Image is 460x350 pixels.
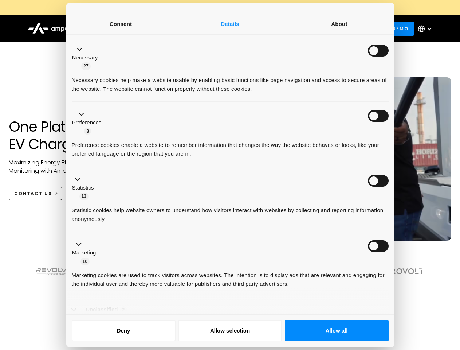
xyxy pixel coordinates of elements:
button: Statistics (13) [72,175,98,201]
label: Preferences [72,118,102,127]
label: Statistics [72,184,94,192]
a: Details [176,14,285,34]
div: Necessary cookies help make a website usable by enabling basic functions like page navigation and... [72,70,389,93]
a: About [285,14,394,34]
span: 13 [79,192,89,200]
h1: One Platform for EV Charging Hubs [9,118,147,153]
button: Preferences (3) [72,110,106,136]
span: 27 [81,62,91,70]
a: CONTACT US [9,187,62,200]
a: Consent [66,14,176,34]
div: CONTACT US [14,190,52,197]
a: New Webinars: Register to Upcoming WebinarsREGISTER HERE [66,4,394,12]
div: Marketing cookies are used to track visitors across websites. The intention is to display ads tha... [72,265,389,288]
span: 3 [84,128,91,135]
button: Allow all [285,320,389,341]
button: Deny [72,320,176,341]
span: 2 [120,306,127,314]
button: Unclassified (2) [72,305,131,314]
label: Marketing [72,249,96,257]
img: Aerovolt Logo [381,268,424,274]
div: Statistic cookies help website owners to understand how visitors interact with websites by collec... [72,201,389,223]
button: Necessary (27) [72,45,102,70]
button: Allow selection [178,320,282,341]
label: Necessary [72,54,98,62]
p: Maximizing Energy Efficiency, Uptime, and 24/7 Monitoring with Ampcontrol Solutions [9,159,147,175]
div: Preference cookies enable a website to remember information that changes the way the website beha... [72,135,389,158]
span: 10 [80,258,90,265]
button: Marketing (10) [72,240,101,266]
